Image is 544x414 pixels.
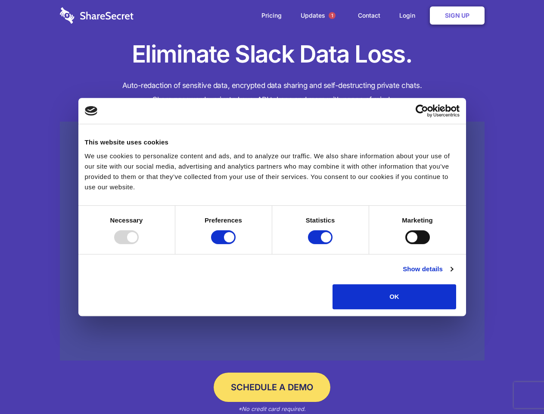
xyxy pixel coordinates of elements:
a: Sign Up [430,6,485,25]
strong: Marketing [402,216,433,224]
h4: Auto-redaction of sensitive data, encrypted data sharing and self-destructing private chats. Shar... [60,78,485,107]
a: Show details [403,264,453,274]
strong: Preferences [205,216,242,224]
h1: Eliminate Slack Data Loss. [60,39,485,70]
strong: Necessary [110,216,143,224]
img: logo [85,106,98,116]
strong: Statistics [306,216,335,224]
a: Usercentrics Cookiebot - opens in a new window [384,104,460,117]
span: 1 [329,12,336,19]
a: Contact [349,2,389,29]
a: Schedule a Demo [214,373,330,402]
button: OK [333,284,456,309]
em: *No credit card required. [238,405,306,412]
a: Wistia video thumbnail [60,122,485,361]
a: Pricing [253,2,290,29]
div: This website uses cookies [85,137,460,147]
img: logo-wordmark-white-trans-d4663122ce5f474addd5e946df7df03e33cb6a1c49d2221995e7729f52c070b2.svg [60,7,134,24]
div: We use cookies to personalize content and ads, and to analyze our traffic. We also share informat... [85,151,460,192]
a: Login [391,2,428,29]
